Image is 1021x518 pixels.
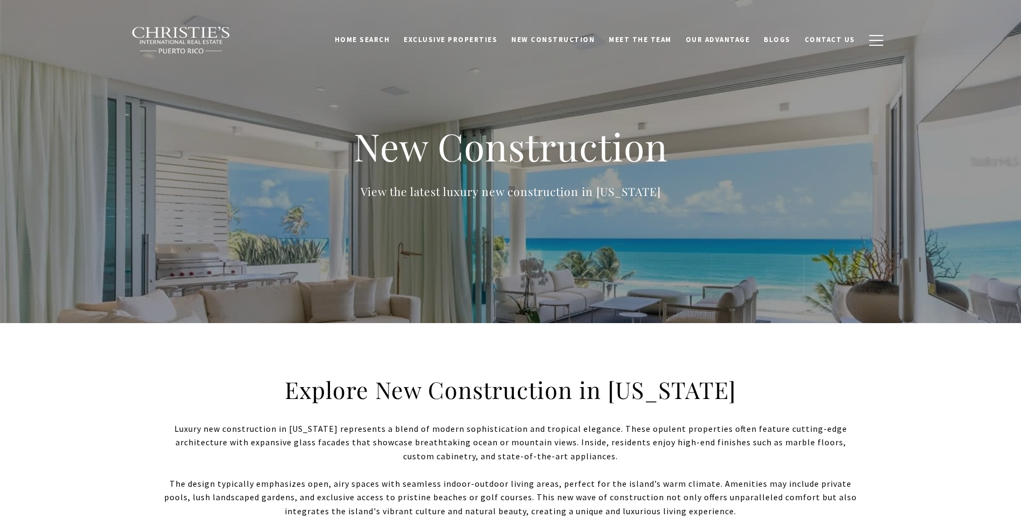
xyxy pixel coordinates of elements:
h2: Explore New Construction in [US_STATE] [279,375,742,405]
a: Home Search [328,30,397,50]
a: New Construction [504,30,602,50]
a: Exclusive Properties [397,30,504,50]
span: New Construction [511,35,595,44]
a: Our Advantage [679,30,757,50]
p: Luxury new construction in [US_STATE] represents a blend of modern sophistication and tropical el... [161,422,861,464]
span: Contact Us [805,35,855,44]
a: Blogs [757,30,798,50]
span: Exclusive Properties [404,35,497,44]
img: Christie's International Real Estate black text logo [131,26,231,54]
span: Blogs [764,35,791,44]
h1: New Construction [295,123,726,170]
a: Meet the Team [602,30,679,50]
span: Our Advantage [686,35,750,44]
p: View the latest luxury new construction in [US_STATE] [295,183,726,200]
